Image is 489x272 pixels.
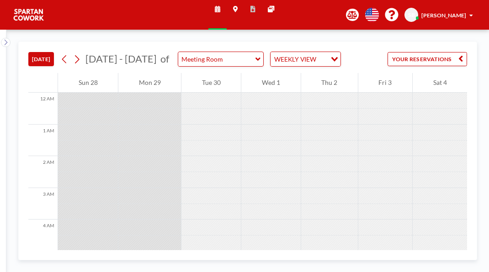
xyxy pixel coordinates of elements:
[118,73,181,93] div: Mon 29
[181,73,241,93] div: Tue 30
[178,52,255,66] input: Meeting Room
[160,53,169,65] span: of
[85,53,157,65] span: [DATE] - [DATE]
[28,156,58,188] div: 2 AM
[13,7,45,23] img: organization-logo
[28,188,58,220] div: 3 AM
[319,54,325,64] input: Search for option
[408,11,415,18] span: SB
[28,125,58,157] div: 1 AM
[388,52,467,66] button: YOUR RESERVATIONS
[28,93,58,125] div: 12 AM
[28,52,54,66] button: [DATE]
[271,52,340,66] div: Search for option
[358,73,412,93] div: Fri 3
[413,73,467,93] div: Sat 4
[301,73,358,93] div: Thu 2
[421,12,466,19] span: [PERSON_NAME]
[28,220,58,251] div: 4 AM
[272,54,318,64] span: WEEKLY VIEW
[241,73,300,93] div: Wed 1
[58,73,118,93] div: Sun 28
